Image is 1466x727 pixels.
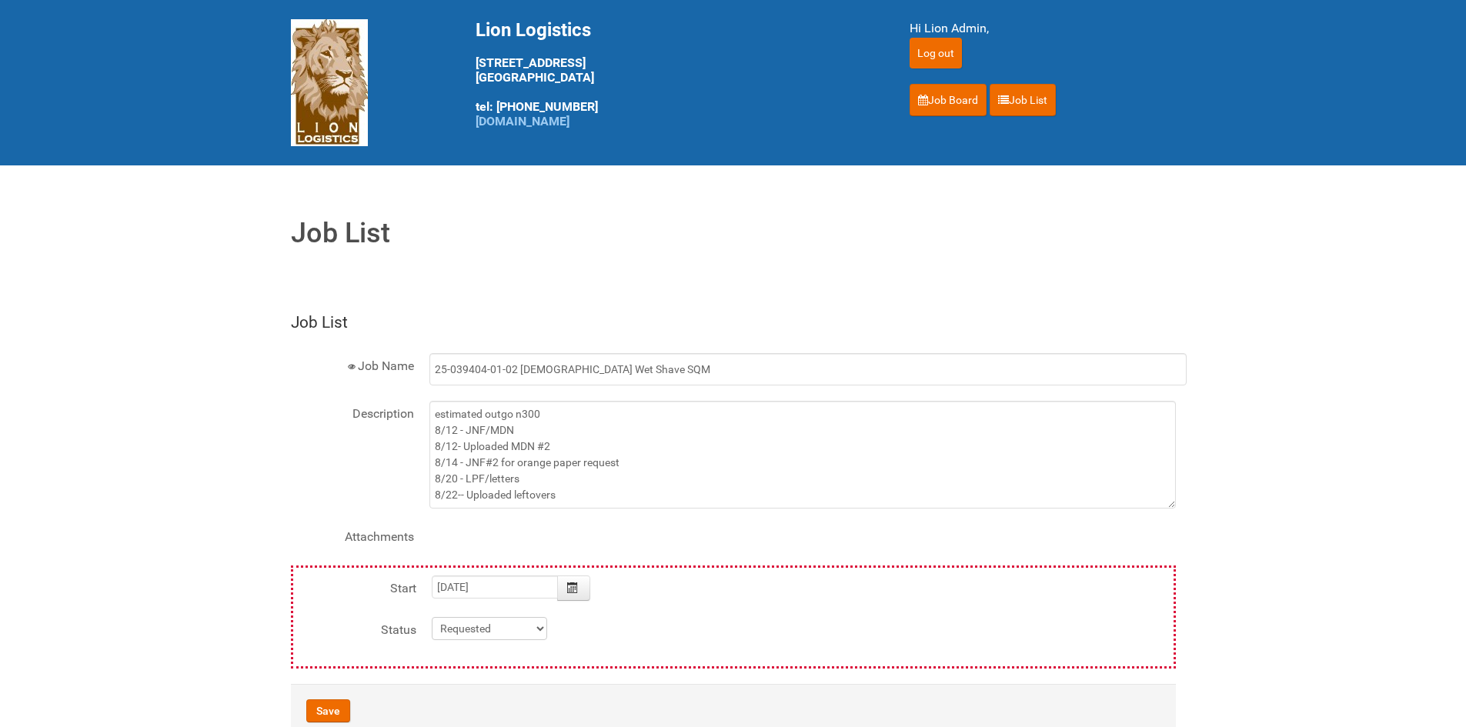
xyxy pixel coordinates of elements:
legend: Job List [291,311,1176,335]
label: Description [291,401,414,423]
label: <ul class="validation-notices" style="list-style:none"><li><i data-isicon="true" class="icon-eye-... [291,353,414,375]
img: Lion Logistics [291,19,368,146]
span: Lion Logistics [476,19,591,41]
input: <ul class="validation-notices" style="list-style:none"><li><i data-isicon="true" class="icon-eye-... [429,353,1187,385]
div: Hi Lion Admin, [910,19,1176,38]
h1: Job List [291,212,1176,254]
button: Calendar [557,575,591,601]
button: Save [306,699,350,722]
input: Log out [910,38,962,68]
a: Job List [990,84,1056,116]
div: [STREET_ADDRESS] [GEOGRAPHIC_DATA] tel: [PHONE_NUMBER] [476,19,871,128]
label: Start [293,575,416,598]
textarea: estimated outgo n300 8/12 - JNF/MDN 8/12- Uploaded MDN #2 8/14 - JNF#2 for orange paper request 8... [429,401,1176,509]
a: Job Board [910,84,987,116]
a: [DOMAIN_NAME] [476,114,569,128]
a: Lion Logistics [291,75,368,89]
label: Status [293,617,416,639]
label: Attachments [291,524,414,546]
